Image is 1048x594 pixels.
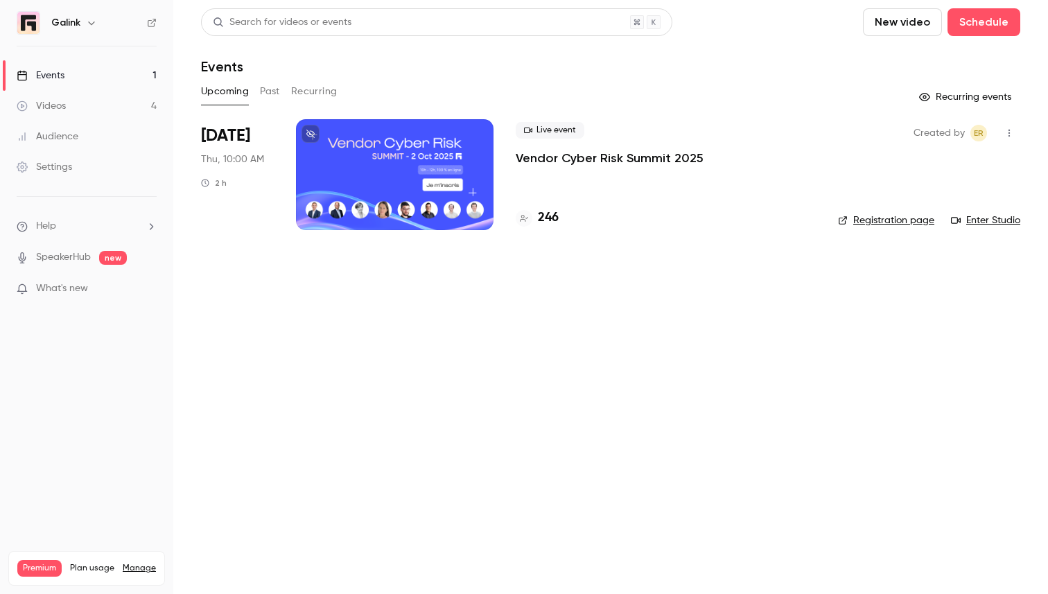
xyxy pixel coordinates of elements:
[538,209,559,227] h4: 246
[17,69,64,82] div: Events
[970,125,987,141] span: Etienne Retout
[974,125,984,141] span: ER
[291,80,338,103] button: Recurring
[201,58,243,75] h1: Events
[17,99,66,113] div: Videos
[51,16,80,30] h6: Galink
[213,15,351,30] div: Search for videos or events
[201,125,250,147] span: [DATE]
[516,122,584,139] span: Live event
[17,130,78,143] div: Audience
[951,213,1020,227] a: Enter Studio
[36,250,91,265] a: SpeakerHub
[914,125,965,141] span: Created by
[17,560,62,577] span: Premium
[17,160,72,174] div: Settings
[70,563,114,574] span: Plan usage
[516,209,559,227] a: 246
[947,8,1020,36] button: Schedule
[17,219,157,234] li: help-dropdown-opener
[913,86,1020,108] button: Recurring events
[201,80,249,103] button: Upcoming
[516,150,704,166] a: Vendor Cyber Risk Summit 2025
[201,177,227,189] div: 2 h
[260,80,280,103] button: Past
[99,251,127,265] span: new
[838,213,934,227] a: Registration page
[863,8,942,36] button: New video
[36,281,88,296] span: What's new
[123,563,156,574] a: Manage
[201,119,274,230] div: Oct 2 Thu, 10:00 AM (Europe/Paris)
[201,152,264,166] span: Thu, 10:00 AM
[36,219,56,234] span: Help
[17,12,40,34] img: Galink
